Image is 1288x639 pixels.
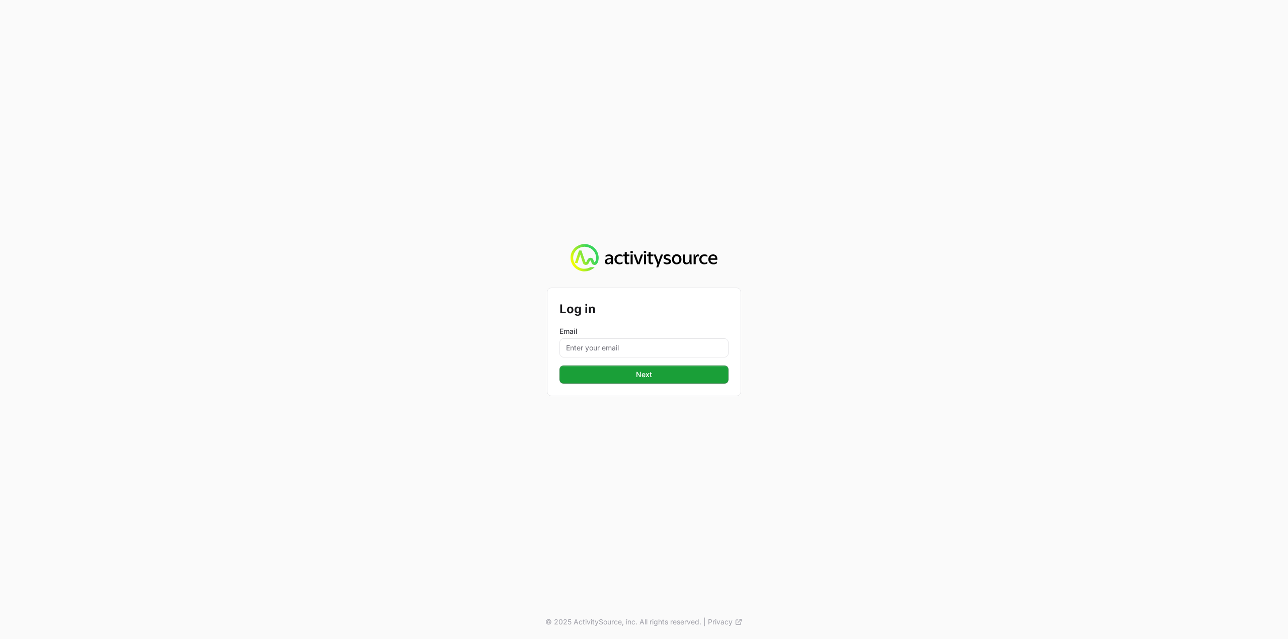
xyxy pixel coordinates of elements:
[559,300,729,318] h2: Log in
[571,244,717,272] img: Activity Source
[703,617,706,627] span: |
[545,617,701,627] p: © 2025 ActivitySource, inc. All rights reserved.
[559,326,729,336] label: Email
[708,617,743,627] a: Privacy
[566,369,722,381] span: Next
[559,366,729,384] button: Next
[559,338,729,357] input: Enter your email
